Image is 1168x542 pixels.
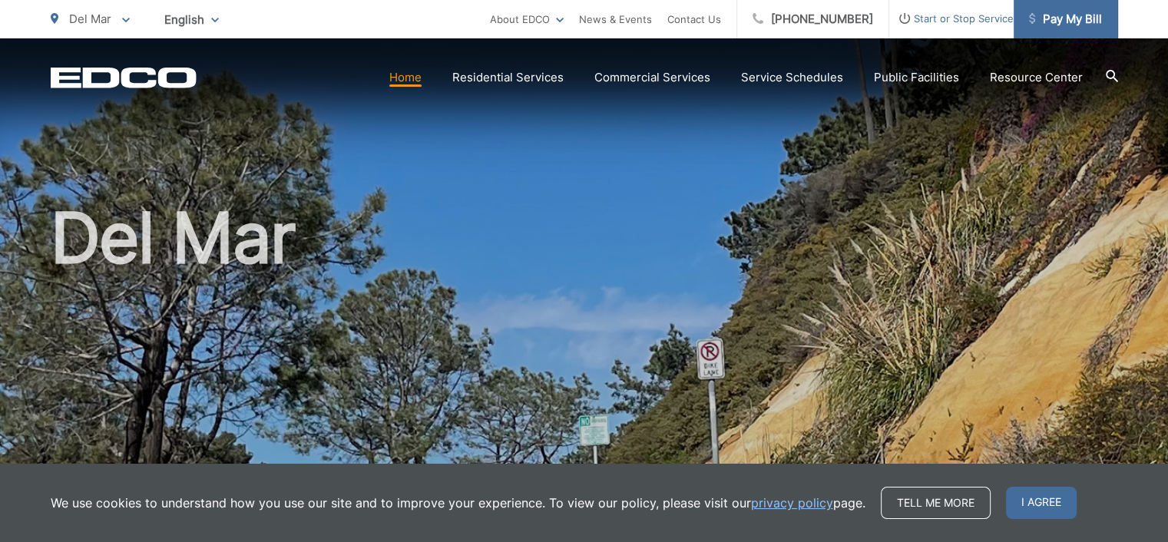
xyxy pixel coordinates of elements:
a: News & Events [579,10,652,28]
a: Commercial Services [594,68,710,87]
a: Residential Services [452,68,564,87]
span: Pay My Bill [1029,10,1102,28]
a: Service Schedules [741,68,843,87]
a: EDCD logo. Return to the homepage. [51,67,197,88]
span: Del Mar [69,12,111,26]
a: privacy policy [751,494,833,512]
span: English [153,6,230,33]
a: Home [389,68,422,87]
a: Tell me more [881,487,991,519]
a: Resource Center [990,68,1083,87]
a: Contact Us [667,10,721,28]
a: Public Facilities [874,68,959,87]
span: I agree [1006,487,1077,519]
a: About EDCO [490,10,564,28]
p: We use cookies to understand how you use our site and to improve your experience. To view our pol... [51,494,865,512]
